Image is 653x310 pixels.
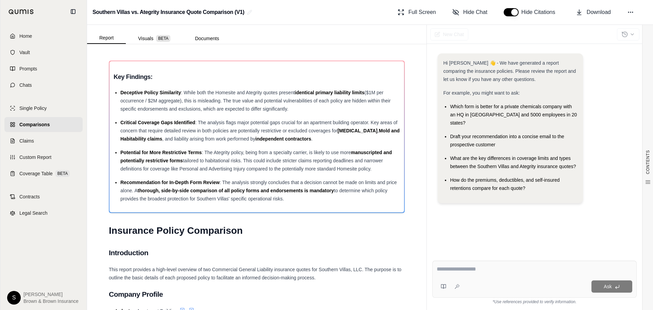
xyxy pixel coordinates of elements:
div: *Use references provided to verify information. [432,298,637,305]
span: Claims [19,137,34,144]
span: Ask [604,284,612,289]
span: BETA [55,170,70,177]
span: Which form is better for a private chemicals company with an HQ in [GEOGRAPHIC_DATA] and 5000 emp... [450,104,577,126]
span: Custom Report [19,154,51,161]
h2: Company Profile [109,287,405,301]
button: Report [87,32,126,44]
span: , and liability arising from work performed by [162,136,255,142]
span: Legal Search [19,210,48,216]
span: How do the premiums, deductibles, and self-insured retentions compare for each quote? [450,177,559,191]
span: For example, you might want to ask: [443,90,520,96]
span: Draft your recommendation into a concise email to the prospective customer [450,134,564,147]
span: [PERSON_NAME] [23,291,79,298]
div: S [7,291,21,305]
span: Critical Coverage Gaps Identified [120,120,195,125]
span: : The Ategrity policy, being from a specialty carrier, is likely to use more [202,150,351,155]
a: Coverage TableBETA [4,166,83,181]
h3: Key Findings: [114,71,400,83]
button: Ask [591,280,632,293]
span: ($1M per occurrence / $2M aggregate), this is misleading. The true value and potential vulnerabil... [120,90,390,112]
span: Chats [19,82,32,88]
span: Vault [19,49,30,56]
span: Hide Chat [463,8,487,16]
span: Single Policy [19,105,47,112]
span: Comparisons [19,121,50,128]
span: Prompts [19,65,37,72]
img: Qumis Logo [9,9,34,14]
span: Brown & Brown Insurance [23,298,79,305]
span: Hide Citations [521,8,559,16]
span: CONTENTS [645,150,651,174]
span: , [378,128,379,133]
span: : The analysis flags major potential gaps crucial for an apartment building operator. Key areas o... [120,120,397,133]
button: Documents [183,33,231,44]
span: Contracts [19,193,40,200]
a: Contracts [4,189,83,204]
span: independent contractors [255,136,311,142]
h2: Introduction [109,246,405,260]
a: Prompts [4,61,83,76]
button: Download [573,5,614,19]
button: Collapse sidebar [68,6,79,17]
a: Comparisons [4,117,83,132]
button: Hide Chat [450,5,490,19]
span: Download [587,8,611,16]
a: Chats [4,78,83,93]
span: . [311,136,313,142]
a: Vault [4,45,83,60]
a: Home [4,29,83,44]
button: Full Screen [395,5,439,19]
a: Custom Report [4,150,83,165]
span: Potential for More Restrictive Terms [120,150,202,155]
span: What are the key differences in coverage limits and types between the Southern Villas and Ategrit... [450,156,576,169]
span: : While both the Homesite and Ategrity quotes present [181,90,295,95]
h2: Southern Villas vs. Ategrity Insurance Quote Comparison (V1) [93,6,244,18]
span: Home [19,33,32,39]
span: Deceptive Policy Similarity [120,90,181,95]
span: : The analysis strongly concludes that a decision cannot be made on limits and price alone. A [120,180,397,193]
span: Coverage Table [19,170,53,177]
h1: Insurance Policy Comparison [109,221,405,240]
span: BETA [156,35,170,42]
span: identical primary liability limits [295,90,365,95]
button: Visuals [126,33,183,44]
span: tailored to habitational risks. This could include stricter claims reporting deadlines and narrow... [120,158,383,172]
a: Claims [4,133,83,148]
span: Full Screen [408,8,436,16]
a: Legal Search [4,206,83,221]
span: Hi [PERSON_NAME] 👋 - We have generated a report comparing the insurance policies. Please review t... [443,60,576,82]
span: This report provides a high-level overview of two Commercial General Liability insurance quotes f... [109,267,401,280]
span: thorough, side-by-side comparison of all policy forms and endorsements is mandatory [138,188,334,193]
span: Recommendation for In-Depth Form Review [120,180,220,185]
span: [MEDICAL_DATA] [337,128,378,133]
a: Single Policy [4,101,83,116]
